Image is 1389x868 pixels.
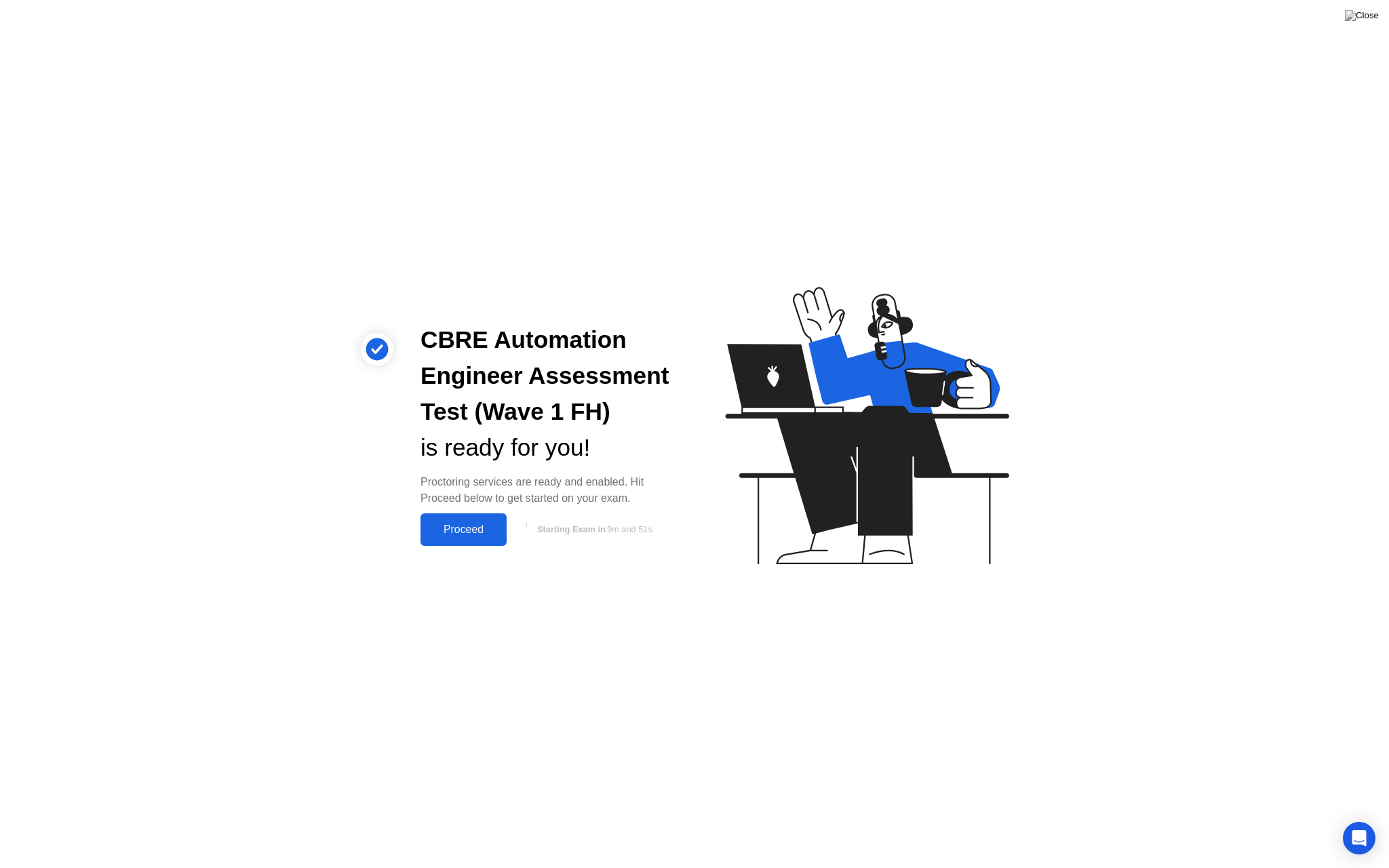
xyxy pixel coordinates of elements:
div: Open Intercom Messenger [1343,822,1375,854]
div: Proctoring services are ready and enabled. Hit Proceed below to get started on your exam. [420,474,673,507]
div: Proceed [425,524,503,536]
div: is ready for you! [420,430,673,466]
button: Starting Exam in9m and 51s [513,517,673,542]
button: Proceed [420,513,507,546]
img: Close [1345,10,1379,21]
div: CBRE Automation Engineer Assessment Test (Wave 1 FH) [420,322,673,429]
span: 9m and 51s [607,524,652,534]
